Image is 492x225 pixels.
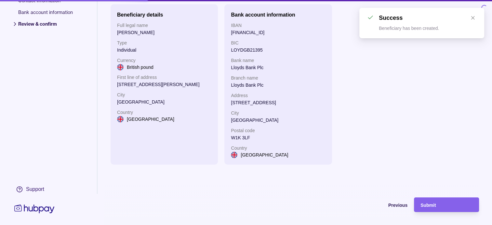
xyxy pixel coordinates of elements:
span: close [471,16,475,20]
p: BIC [231,39,325,46]
button: Submit [414,197,479,212]
p: Postal code [231,127,325,134]
p: Country [231,144,325,152]
p: [FINANCIAL_ID] [231,29,325,36]
p: Branch name [231,74,325,81]
a: Close [469,14,476,21]
p: [GEOGRAPHIC_DATA] [241,151,288,158]
a: Support [13,182,56,196]
h1: Success [379,15,403,21]
p: Address [231,92,325,99]
img: gb [231,152,237,158]
button: Close [463,5,487,19]
p: Lloyds Bank Plc [231,81,325,89]
p: [PERSON_NAME] [117,29,211,36]
span: Review & confirm [18,21,73,32]
p: [GEOGRAPHIC_DATA] [127,116,174,123]
p: [GEOGRAPHIC_DATA] [117,98,211,106]
p: City [117,91,211,98]
img: gb [117,64,124,70]
p: [STREET_ADDRESS] [231,99,325,106]
p: [STREET_ADDRESS][PERSON_NAME] [117,81,211,88]
p: [GEOGRAPHIC_DATA] [231,117,325,124]
p: First line of address [117,74,211,81]
h2: Beneficiary details [117,12,163,18]
p: Type [117,39,211,46]
div: Support [26,186,44,193]
p: Bank name [231,57,325,64]
p: Individual [117,46,211,54]
span: Previous [388,203,407,208]
button: Previous [342,197,407,212]
p: IBAN [231,22,325,29]
p: Full legal name [117,22,211,29]
p: LOYDGB21395 [231,46,325,54]
p: Currency [117,57,211,64]
p: City [231,109,325,117]
span: Bank account information [18,9,73,21]
img: gb [117,116,124,122]
span: Submit [420,203,436,208]
p: British pound [127,64,153,71]
p: W1K 3LF [231,134,325,141]
p: Lloyds Bank Plc [231,64,325,71]
p: Country [117,109,211,116]
h2: Bank account information [231,12,295,18]
p: Beneficiary has been created. [379,26,439,31]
